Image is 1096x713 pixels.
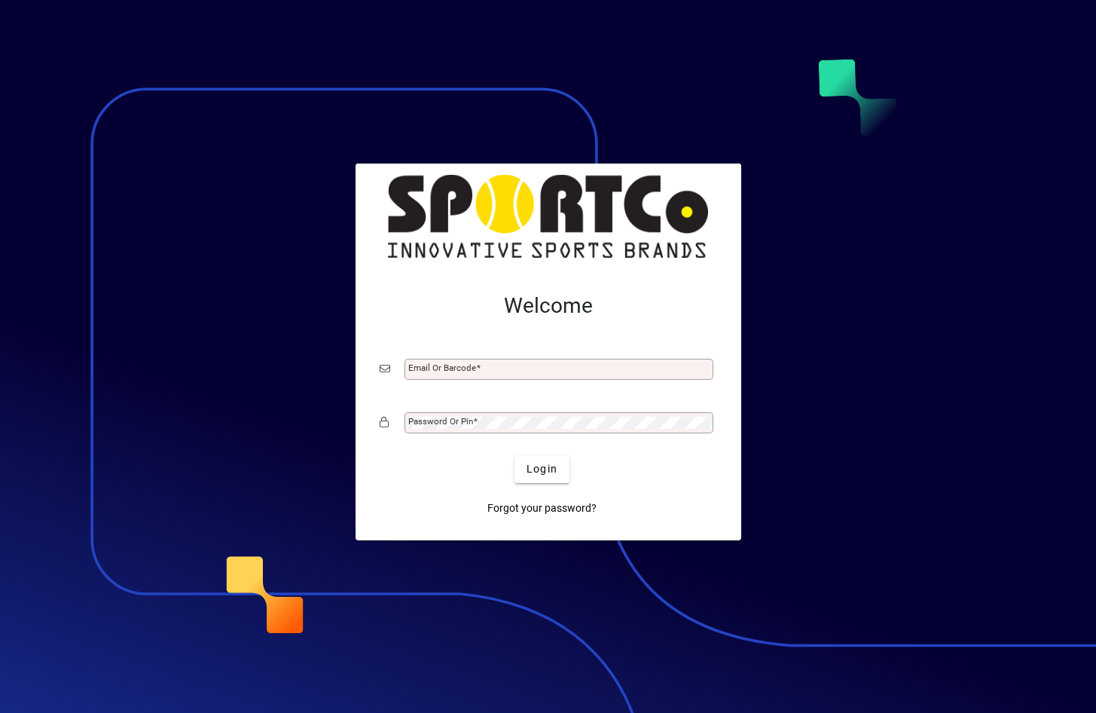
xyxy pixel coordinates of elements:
[527,461,557,477] span: Login
[408,363,476,373] mat-label: Email or Barcode
[380,293,717,319] h2: Welcome
[514,456,569,483] button: Login
[408,416,473,427] mat-label: Password or Pin
[487,500,597,516] span: Forgot your password?
[481,495,603,522] a: Forgot your password?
